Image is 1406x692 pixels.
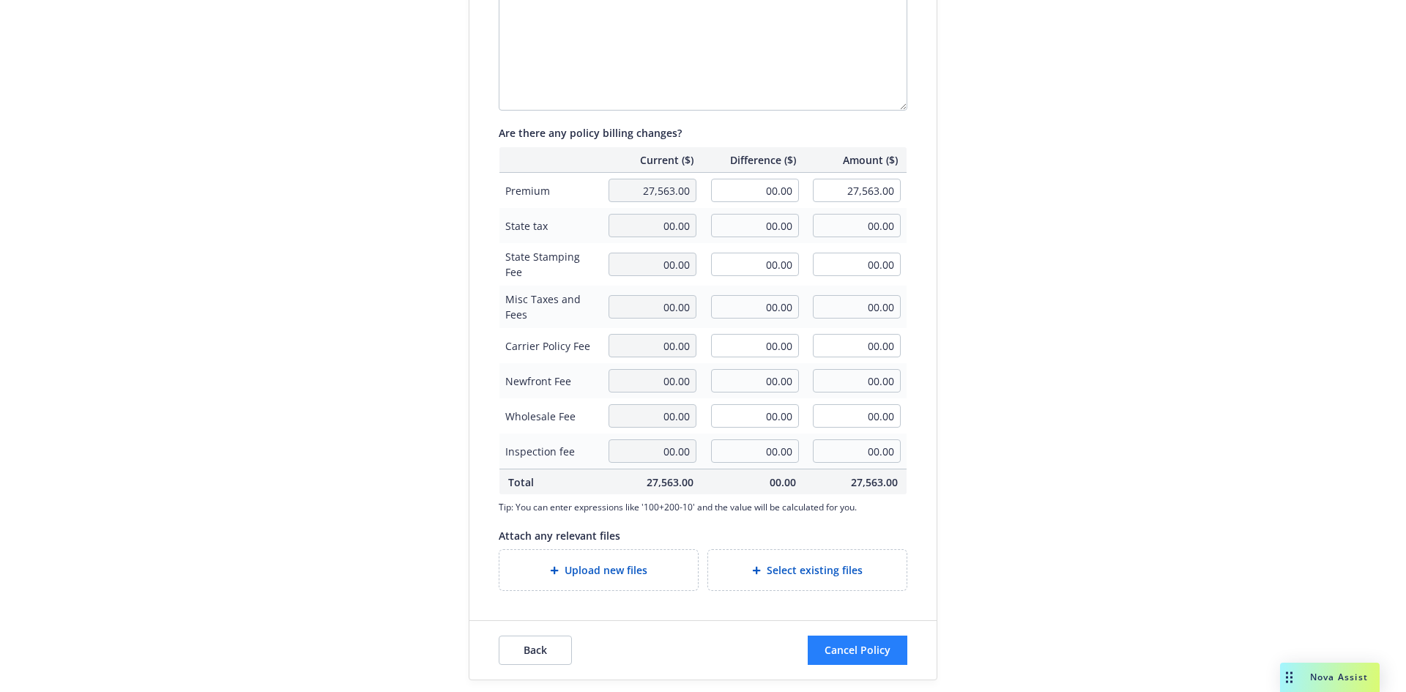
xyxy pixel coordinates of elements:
[1310,671,1368,683] span: Nova Assist
[814,475,899,490] span: 27,563.00
[609,152,693,168] span: Current ($)
[505,218,594,234] span: State tax
[1280,663,1380,692] button: Nova Assist
[505,444,594,459] span: Inspection fee
[565,562,647,578] span: Upload new files
[505,183,594,198] span: Premium
[814,152,899,168] span: Amount ($)
[711,152,796,168] span: Difference ($)
[499,636,572,665] button: Back
[505,373,594,389] span: Newfront Fee
[505,291,594,322] span: Misc Taxes and Fees
[505,409,594,424] span: Wholesale Fee
[508,475,591,490] span: Total
[1280,663,1298,692] div: Drag to move
[505,249,594,280] span: State Stamping Fee
[711,475,796,490] span: 00.00
[524,643,547,657] span: Back
[499,549,699,591] div: Upload new files
[609,475,693,490] span: 27,563.00
[499,126,682,140] span: Are there any policy billing changes?
[767,562,863,578] span: Select existing files
[707,549,907,591] div: Select existing files
[808,636,907,665] button: Cancel Policy
[499,529,620,543] span: Attach any relevant files
[499,501,907,513] span: Tip: You can enter expressions like '100+200-10' and the value will be calculated for you.
[825,643,890,657] span: Cancel Policy
[505,338,594,354] span: Carrier Policy Fee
